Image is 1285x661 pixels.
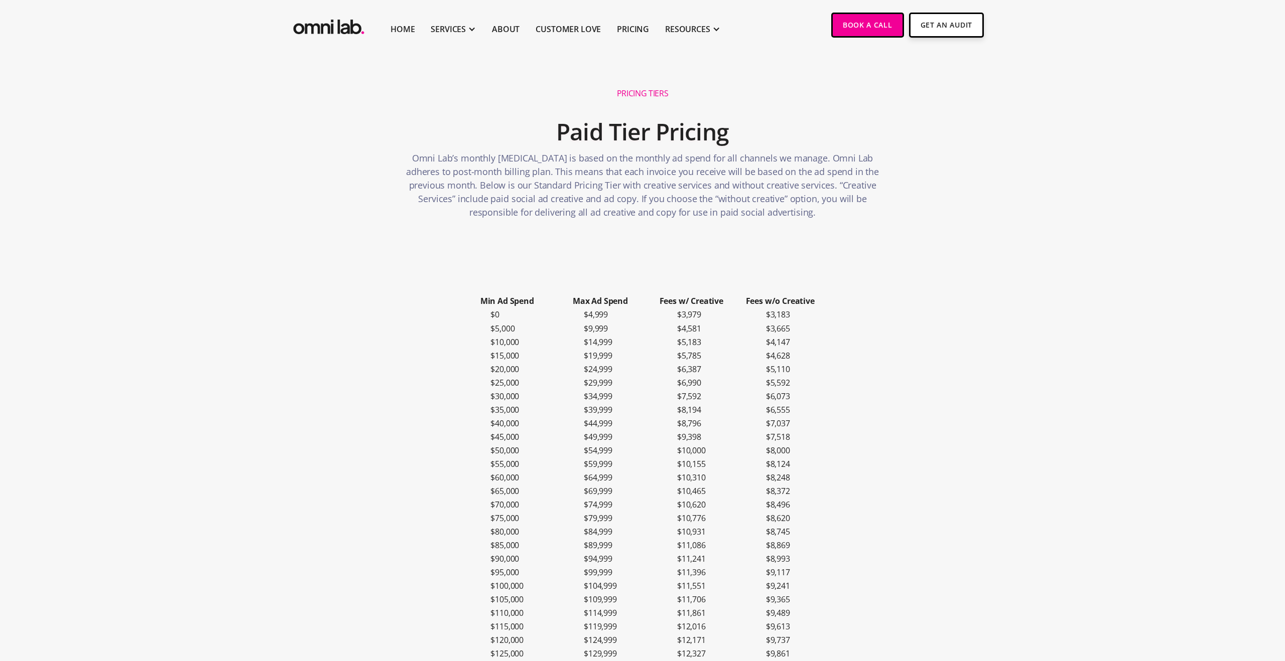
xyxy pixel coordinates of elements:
td: $11,396 [647,566,736,579]
td: $75,000 [460,512,554,525]
th: Min Ad Spend [460,294,554,308]
td: $109,999 [554,593,647,606]
td: $9,398 [647,430,736,444]
td: $24,999 [554,363,647,376]
td: $69,999 [554,484,647,498]
td: $5,110 [736,363,825,376]
td: $3,183 [736,308,825,321]
td: $11,706 [647,593,736,606]
td: $9,241 [736,579,825,593]
td: $5,000 [460,322,554,336]
td: $9,365 [736,593,825,606]
td: $85,000 [460,539,554,552]
div: RESOURCES [665,23,710,35]
td: $12,327 [647,647,736,660]
td: $114,999 [554,606,647,620]
td: $45,000 [460,430,554,444]
h2: Paid Tier Pricing [556,112,728,152]
td: $3,979 [647,308,736,321]
td: $0 [460,308,554,321]
td: $65,000 [460,484,554,498]
td: $10,931 [647,525,736,539]
td: $8,869 [736,539,825,552]
td: $14,999 [554,336,647,349]
td: $4,999 [554,308,647,321]
td: $79,999 [554,512,647,525]
td: $8,496 [736,498,825,512]
td: $12,016 [647,620,736,633]
td: $30,000 [460,390,554,403]
th: Fees w/ Creative [647,294,736,308]
th: Fees w/o Creative [736,294,825,308]
td: $7,592 [647,390,736,403]
td: $54,999 [554,444,647,457]
td: $50,000 [460,444,554,457]
td: $124,999 [554,633,647,647]
td: $11,551 [647,579,736,593]
td: $11,861 [647,606,736,620]
td: $49,999 [554,430,647,444]
td: $74,999 [554,498,647,512]
iframe: Chat Widget [1104,545,1285,661]
p: Omni Lab’s monthly [MEDICAL_DATA] is based on the monthly ad spend for all channels we manage. Om... [404,151,881,224]
td: $35,000 [460,403,554,417]
td: $8,124 [736,457,825,471]
td: $125,000 [460,647,554,660]
td: $10,155 [647,457,736,471]
td: $105,000 [460,593,554,606]
a: About [492,23,520,35]
td: $9,117 [736,566,825,579]
td: $9,613 [736,620,825,633]
td: $8,372 [736,484,825,498]
td: $5,785 [647,349,736,363]
td: $9,737 [736,633,825,647]
td: $4,147 [736,336,825,349]
td: $10,620 [647,498,736,512]
td: $5,183 [647,336,736,349]
td: $10,776 [647,512,736,525]
td: $15,000 [460,349,554,363]
td: $9,861 [736,647,825,660]
td: $6,555 [736,403,825,417]
td: $104,999 [554,579,647,593]
td: $4,581 [647,322,736,336]
td: $7,037 [736,417,825,430]
td: $8,993 [736,552,825,566]
a: Customer Love [536,23,601,35]
td: $10,310 [647,471,736,484]
td: $8,194 [647,403,736,417]
a: home [291,13,366,37]
td: $59,999 [554,457,647,471]
td: $6,073 [736,390,825,403]
td: $10,000 [460,336,554,349]
td: $40,000 [460,417,554,430]
td: $70,000 [460,498,554,512]
td: $110,000 [460,606,554,620]
td: $129,999 [554,647,647,660]
a: Book a Call [831,13,904,38]
td: $29,999 [554,376,647,390]
td: $6,387 [647,363,736,376]
td: $8,745 [736,525,825,539]
td: $10,465 [647,484,736,498]
td: $19,999 [554,349,647,363]
a: Pricing [617,23,649,35]
div: SERVICES [431,23,466,35]
td: $25,000 [460,376,554,390]
a: Home [391,23,415,35]
td: $9,999 [554,322,647,336]
td: $3,665 [736,322,825,336]
td: $4,628 [736,349,825,363]
td: $11,241 [647,552,736,566]
td: $7,518 [736,430,825,444]
td: $94,999 [554,552,647,566]
td: $90,000 [460,552,554,566]
td: $8,620 [736,512,825,525]
td: $12,171 [647,633,736,647]
td: $8,796 [647,417,736,430]
td: $5,592 [736,376,825,390]
th: Max Ad Spend [554,294,647,308]
td: $44,999 [554,417,647,430]
td: $95,000 [460,566,554,579]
